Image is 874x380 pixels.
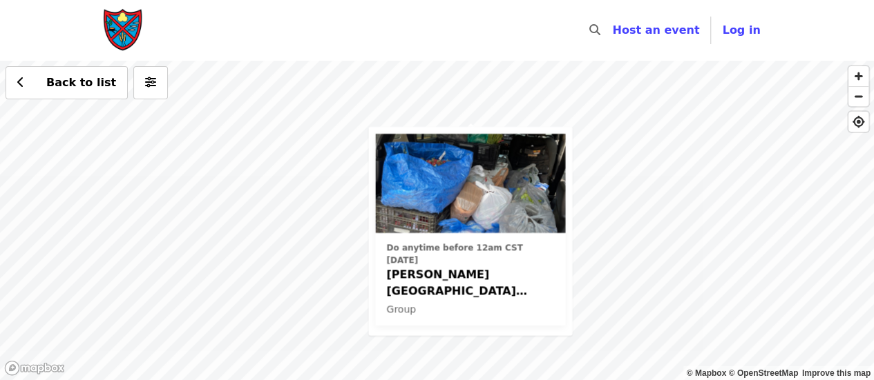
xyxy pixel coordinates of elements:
a: Host an event [612,23,699,37]
span: Back to list [46,76,116,89]
a: Map feedback [802,368,871,378]
a: Mapbox logo [4,360,65,376]
i: chevron-left icon [17,76,24,89]
button: More filters (0 selected) [133,66,168,99]
i: sliders-h icon [145,76,156,89]
img: Society of St. Andrew - Home [103,8,144,52]
button: Find My Location [848,112,868,132]
a: OpenStreetMap [728,368,798,378]
button: Zoom Out [848,86,868,106]
button: Zoom In [848,66,868,86]
button: Log in [711,17,771,44]
a: See details for "Greene Street Farmers Market Volunteer Interest ( Madison County)" [375,134,565,326]
span: Do anytime before 12am CST [DATE] [386,243,522,266]
input: Search [608,14,619,47]
i: search icon [589,23,600,37]
a: Mapbox [687,368,727,378]
span: Group [386,304,416,315]
img: Greene Street Farmers Market Volunteer Interest ( Madison County) organized by Society of St. Andrew [375,134,565,233]
span: [PERSON_NAME][GEOGRAPHIC_DATA] Farmers Market Volunteer Interest ( [GEOGRAPHIC_DATA]) [386,267,554,300]
span: Log in [722,23,760,37]
button: Back to list [6,66,128,99]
